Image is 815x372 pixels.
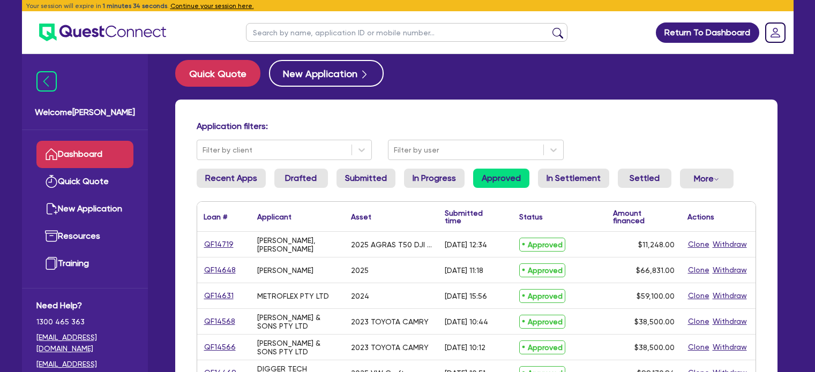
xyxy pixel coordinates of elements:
[519,315,565,329] span: Approved
[175,60,269,87] a: Quick Quote
[197,169,266,188] a: Recent Apps
[445,240,487,249] div: [DATE] 12:34
[638,240,675,249] span: $11,248.00
[204,264,236,276] a: QF14648
[36,250,133,277] a: Training
[45,230,58,242] img: resources
[445,292,487,300] div: [DATE] 15:56
[712,315,747,328] button: Withdraw
[351,292,369,300] div: 2024
[445,266,483,275] div: [DATE] 11:18
[36,141,133,168] a: Dashboard
[204,341,236,353] a: QF14566
[680,169,734,188] button: Dropdown toggle
[351,240,432,249] div: 2025 AGRAS T50 DJI RC PLUS
[204,213,227,221] div: Loan #
[351,213,371,221] div: Asset
[351,343,429,352] div: 2023 TOYOTA CAMRY
[445,209,497,224] div: Submitted time
[36,168,133,195] a: Quick Quote
[197,121,756,131] h4: Application filters:
[712,290,747,302] button: Withdraw
[257,339,338,356] div: [PERSON_NAME] & SONS PTY LTD
[35,106,135,119] span: Welcome [PERSON_NAME]
[269,60,384,87] button: New Application
[45,175,58,188] img: quick-quote
[613,209,675,224] div: Amount financed
[637,292,675,300] span: $59,100.00
[257,313,338,330] div: [PERSON_NAME] & SONS PTY LTD
[519,213,543,221] div: Status
[36,71,57,92] img: icon-menu-close
[246,23,567,42] input: Search by name, application ID or mobile number...
[687,238,710,250] button: Clone
[636,266,675,275] span: $66,831.00
[39,24,166,41] img: quest-connect-logo-blue
[36,223,133,250] a: Resources
[618,169,671,188] a: Settled
[36,332,133,354] a: [EMAIL_ADDRESS][DOMAIN_NAME]
[712,238,747,250] button: Withdraw
[761,19,789,47] a: Dropdown toggle
[445,317,488,326] div: [DATE] 10:44
[712,341,747,353] button: Withdraw
[351,266,369,275] div: 2025
[687,290,710,302] button: Clone
[519,289,565,303] span: Approved
[36,299,133,312] span: Need Help?
[634,343,675,352] span: $38,500.00
[204,315,236,328] a: QF14568
[687,341,710,353] button: Clone
[404,169,465,188] a: In Progress
[257,292,329,300] div: METROFLEX PTY LTD
[36,316,133,328] span: 1300 465 363
[45,257,58,270] img: training
[351,317,429,326] div: 2023 TOYOTA CAMRY
[656,22,759,43] a: Return To Dashboard
[337,169,395,188] a: Submitted
[538,169,609,188] a: In Settlement
[519,238,565,252] span: Approved
[473,169,529,188] a: Approved
[519,263,565,277] span: Approved
[170,1,254,11] button: Continue your session here.
[257,213,291,221] div: Applicant
[257,266,313,275] div: [PERSON_NAME]
[519,340,565,354] span: Approved
[687,315,710,328] button: Clone
[274,169,328,188] a: Drafted
[36,195,133,223] a: New Application
[103,2,167,10] span: 1 minutes 34 seconds
[257,236,338,253] div: [PERSON_NAME], [PERSON_NAME]
[45,202,58,215] img: new-application
[204,238,234,250] a: QF14719
[204,290,234,302] a: QF14631
[634,317,675,326] span: $38,500.00
[445,343,485,352] div: [DATE] 10:12
[687,213,714,221] div: Actions
[687,264,710,276] button: Clone
[175,60,260,87] button: Quick Quote
[712,264,747,276] button: Withdraw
